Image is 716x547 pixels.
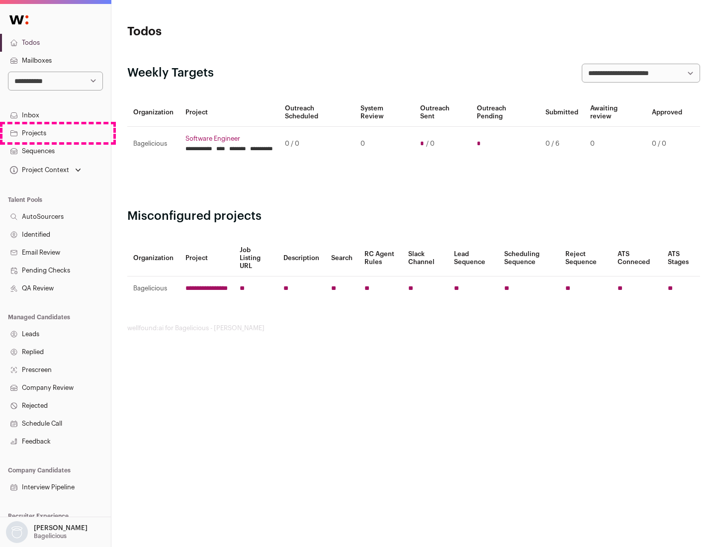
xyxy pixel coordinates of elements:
[34,524,88,532] p: [PERSON_NAME]
[179,98,279,127] th: Project
[8,166,69,174] div: Project Context
[127,240,179,276] th: Organization
[355,98,414,127] th: System Review
[127,276,179,301] td: Bagelicious
[279,98,355,127] th: Outreach Scheduled
[185,135,273,143] a: Software Engineer
[539,98,584,127] th: Submitted
[646,127,688,161] td: 0 / 0
[179,240,234,276] th: Project
[127,24,318,40] h1: Todos
[612,240,661,276] th: ATS Conneced
[448,240,498,276] th: Lead Sequence
[6,521,28,543] img: nopic.png
[584,98,646,127] th: Awaiting review
[325,240,358,276] th: Search
[234,240,277,276] th: Job Listing URL
[279,127,355,161] td: 0 / 0
[277,240,325,276] th: Description
[4,10,34,30] img: Wellfound
[358,240,402,276] th: RC Agent Rules
[426,140,435,148] span: / 0
[584,127,646,161] td: 0
[559,240,612,276] th: Reject Sequence
[414,98,471,127] th: Outreach Sent
[402,240,448,276] th: Slack Channel
[539,127,584,161] td: 0 / 6
[355,127,414,161] td: 0
[127,208,700,224] h2: Misconfigured projects
[646,98,688,127] th: Approved
[127,65,214,81] h2: Weekly Targets
[498,240,559,276] th: Scheduling Sequence
[34,532,67,540] p: Bagelicious
[471,98,539,127] th: Outreach Pending
[127,324,700,332] footer: wellfound:ai for Bagelicious - [PERSON_NAME]
[127,127,179,161] td: Bagelicious
[127,98,179,127] th: Organization
[662,240,700,276] th: ATS Stages
[4,521,89,543] button: Open dropdown
[8,163,83,177] button: Open dropdown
